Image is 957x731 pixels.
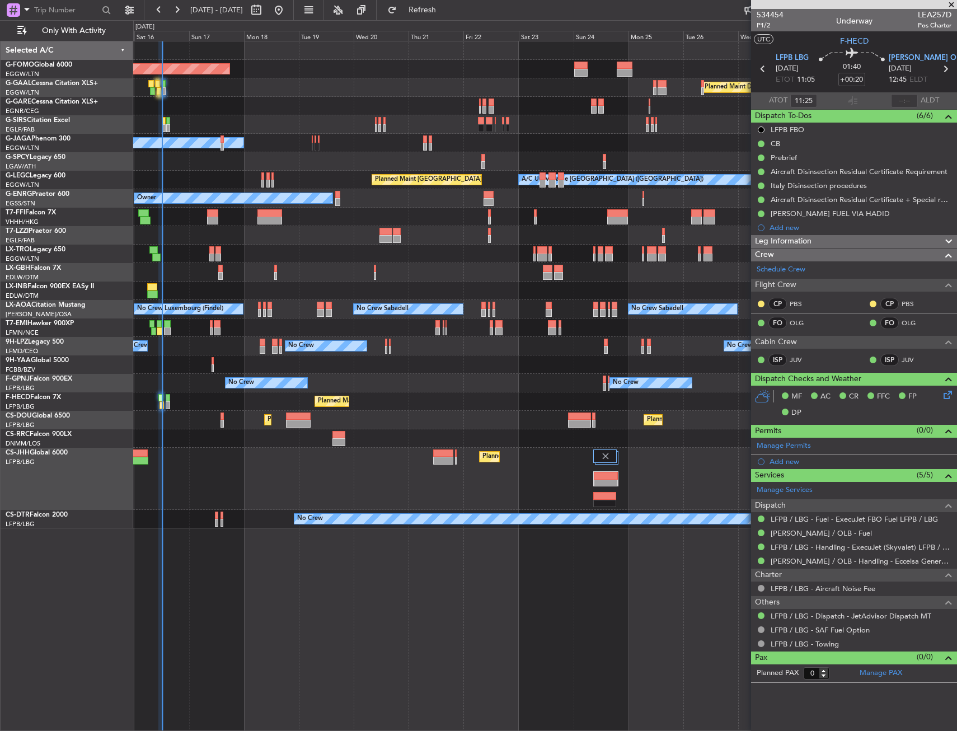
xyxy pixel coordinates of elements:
[738,31,793,41] div: Wed 27
[6,376,72,382] a: F-GPNJFalcon 900EX
[768,317,787,329] div: FO
[6,199,35,208] a: EGSS/STN
[382,1,449,19] button: Refresh
[902,299,927,309] a: PBS
[6,80,98,87] a: G-GAALCessna Citation XLS+
[6,117,70,124] a: G-SIRSCitation Excel
[123,338,149,354] div: No Crew
[6,384,35,392] a: LFPB/LBG
[909,74,927,86] span: ELDT
[771,542,951,552] a: LFPB / LBG - Handling - ExecuJet (Skyvalet) LFPB / LBG
[6,62,72,68] a: G-FOMOGlobal 6000
[6,431,72,438] a: CS-RRCFalcon 900LX
[6,357,69,364] a: 9H-YAAGlobal 5000
[29,27,118,35] span: Only With Activity
[189,31,244,41] div: Sun 17
[860,668,902,679] a: Manage PAX
[6,283,27,290] span: LX-INB
[6,228,66,235] a: T7-LZZIPraetor 600
[755,336,797,349] span: Cabin Crew
[6,99,31,105] span: G-GARE
[482,448,659,465] div: Planned Maint [GEOGRAPHIC_DATA] ([GEOGRAPHIC_DATA])
[768,298,787,310] div: CP
[757,21,784,30] span: P1/2
[288,338,314,354] div: No Crew
[6,320,27,327] span: T7-EMI
[891,94,918,107] input: --:--
[6,125,35,134] a: EGLF/FAB
[6,283,94,290] a: LX-INBFalcon 900EX EASy II
[6,339,64,345] a: 9H-LPZLegacy 500
[244,31,299,41] div: Mon 18
[135,22,154,32] div: [DATE]
[776,63,799,74] span: [DATE]
[6,246,30,253] span: LX-TRO
[6,88,39,97] a: EGGW/LTN
[754,34,773,44] button: UTC
[790,318,815,328] a: OLG
[6,449,68,456] a: CS-JHHGlobal 6000
[6,144,39,152] a: EGGW/LTN
[755,596,780,609] span: Others
[137,301,223,317] div: No Crew Luxembourg (Findel)
[6,265,61,271] a: LX-GBHFalcon 7X
[6,365,35,374] a: FCBB/BZV
[6,80,31,87] span: G-GAAL
[6,439,40,448] a: DNMM/LOS
[727,338,753,354] div: No Crew
[6,394,30,401] span: F-HECD
[918,9,951,21] span: LEA257D
[6,135,31,142] span: G-JAGA
[755,235,811,248] span: Leg Information
[12,22,121,40] button: Only With Activity
[889,63,912,74] span: [DATE]
[134,31,189,41] div: Sat 16
[628,31,683,41] div: Mon 25
[601,451,611,461] img: gray-close.svg
[757,264,805,275] a: Schedule Crew
[6,347,38,355] a: LFMD/CEQ
[757,485,813,496] a: Manage Services
[6,302,86,308] a: LX-AOACitation Mustang
[34,2,98,18] input: Trip Number
[771,139,780,148] div: CB
[755,425,781,438] span: Permits
[755,110,811,123] span: Dispatch To-Dos
[6,172,30,179] span: G-LEGC
[918,21,951,30] span: Pos Charter
[6,62,34,68] span: G-FOMO
[790,299,815,309] a: PBS
[771,195,951,204] div: Aircraft Disinsection Residual Certificate + Special request
[768,354,787,366] div: ISP
[6,273,39,282] a: EDLW/DTM
[6,394,61,401] a: F-HECDFalcon 7X
[574,31,628,41] div: Sun 24
[356,301,409,317] div: No Crew Sabadell
[522,171,703,188] div: A/C Unavailable [GEOGRAPHIC_DATA] ([GEOGRAPHIC_DATA])
[6,70,39,78] a: EGGW/LTN
[771,167,947,176] div: Aircraft Disinsection Residual Certificate Requirement
[769,95,787,106] span: ATOT
[6,449,30,456] span: CS-JHH
[880,317,899,329] div: FO
[757,9,784,21] span: 534454
[6,191,69,198] a: G-ENRGPraetor 600
[6,520,35,528] a: LFPB/LBG
[6,191,32,198] span: G-ENRG
[631,301,683,317] div: No Crew Sabadell
[755,279,796,292] span: Flight Crew
[820,391,831,402] span: AC
[908,391,917,402] span: FP
[6,154,30,161] span: G-SPCY
[6,209,25,216] span: T7-FFI
[299,31,354,41] div: Tue 19
[880,354,899,366] div: ISP
[902,318,927,328] a: OLG
[790,94,817,107] input: --:--
[917,110,933,121] span: (6/6)
[6,302,31,308] span: LX-AOA
[917,651,933,663] span: (0/0)
[755,652,767,664] span: Pax
[519,31,574,41] div: Sat 23
[6,413,70,419] a: CS-DOUGlobal 6500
